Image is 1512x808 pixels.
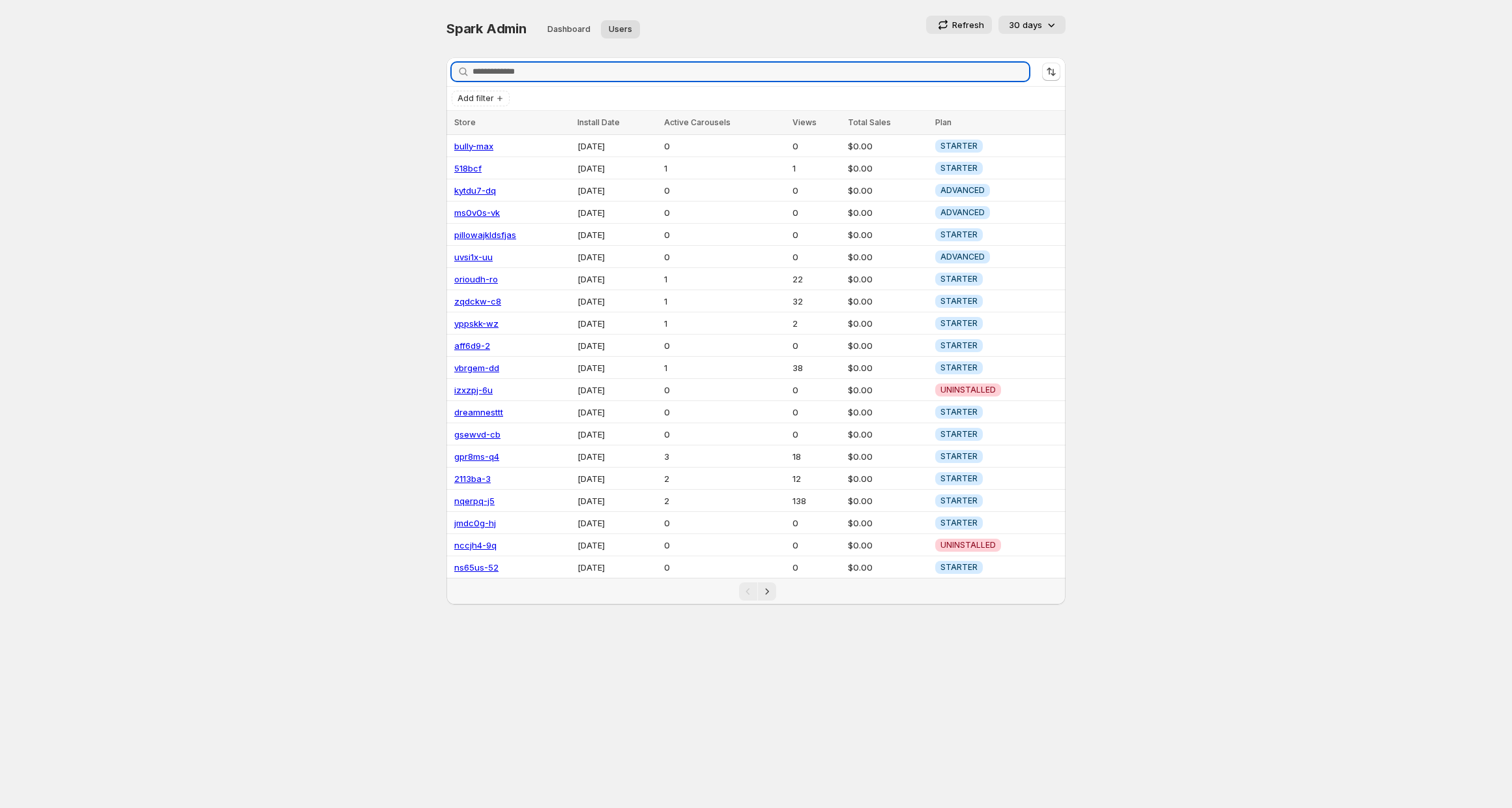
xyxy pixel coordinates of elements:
[789,357,844,379] td: 38
[660,224,789,246] td: 0
[660,468,789,490] td: 2
[454,473,491,484] a: 2113ba-3
[789,246,844,268] td: 0
[660,534,789,556] td: 0
[454,185,496,196] a: kytdu7-dq
[844,312,932,335] td: $0.00
[940,473,978,484] span: STARTER
[454,518,496,528] a: jmdc0g-hj
[574,468,660,490] td: [DATE]
[574,224,660,246] td: [DATE]
[998,16,1066,34] button: 30 days
[574,556,660,578] td: [DATE]
[574,312,660,335] td: [DATE]
[844,445,932,468] td: $0.00
[844,135,932,157] td: $0.00
[454,562,499,573] a: ns65us-52
[660,135,789,157] td: 0
[454,363,499,373] a: vbrgem-dd
[789,290,844,312] td: 32
[926,16,992,34] button: Refresh
[574,179,660,202] td: [DATE]
[664,117,731,127] span: Active Carousels
[789,268,844,290] td: 22
[454,230,516,240] a: pillowajkldsfjas
[844,379,932,401] td: $0.00
[844,224,932,246] td: $0.00
[454,385,493,395] a: izxzpj-6u
[844,423,932,445] td: $0.00
[848,117,891,127] span: Total Sales
[574,379,660,401] td: [DATE]
[844,290,932,312] td: $0.00
[574,135,660,157] td: [DATE]
[574,202,660,224] td: [DATE]
[940,540,996,550] span: UNINSTALLED
[574,401,660,423] td: [DATE]
[940,230,978,240] span: STARTER
[547,24,590,35] span: Dashboard
[660,445,789,468] td: 3
[940,207,985,218] span: ADVANCED
[660,357,789,379] td: 1
[844,468,932,490] td: $0.00
[574,335,660,357] td: [DATE]
[660,379,789,401] td: 0
[574,246,660,268] td: [DATE]
[660,335,789,357] td: 0
[574,490,660,512] td: [DATE]
[454,163,482,173] a: 518bcf
[577,117,620,127] span: Install Date
[940,141,978,151] span: STARTER
[789,534,844,556] td: 0
[609,24,632,35] span: Users
[789,135,844,157] td: 0
[844,534,932,556] td: $0.00
[940,385,996,395] span: UNINSTALLED
[789,401,844,423] td: 0
[1009,18,1042,31] p: 30 days
[660,312,789,335] td: 1
[660,556,789,578] td: 0
[789,335,844,357] td: 0
[789,445,844,468] td: 18
[844,556,932,578] td: $0.00
[446,578,1066,605] nav: Pagination
[454,117,476,127] span: Store
[574,290,660,312] td: [DATE]
[660,423,789,445] td: 0
[789,423,844,445] td: 0
[940,274,978,284] span: STARTER
[660,290,789,312] td: 1
[789,312,844,335] td: 2
[540,20,598,38] button: Dashboard overview
[454,407,503,417] a: dreamnesttt
[952,18,984,31] p: Refresh
[452,91,510,106] button: Add filter
[454,340,490,351] a: aff6d9-2
[792,117,817,127] span: Views
[454,274,498,284] a: orioudh-ro
[940,252,985,262] span: ADVANCED
[940,562,978,573] span: STARTER
[940,451,978,462] span: STARTER
[758,582,776,601] button: Next
[789,490,844,512] td: 138
[789,468,844,490] td: 12
[940,296,978,307] span: STARTER
[844,246,932,268] td: $0.00
[660,268,789,290] td: 1
[940,518,978,528] span: STARTER
[660,157,789,179] td: 1
[454,451,499,462] a: gpr8ms-q4
[789,202,844,224] td: 0
[574,423,660,445] td: [DATE]
[940,163,978,173] span: STARTER
[454,429,501,440] a: gsewvd-cb
[574,268,660,290] td: [DATE]
[660,202,789,224] td: 0
[844,357,932,379] td: $0.00
[789,556,844,578] td: 0
[940,363,978,373] span: STARTER
[574,357,660,379] td: [DATE]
